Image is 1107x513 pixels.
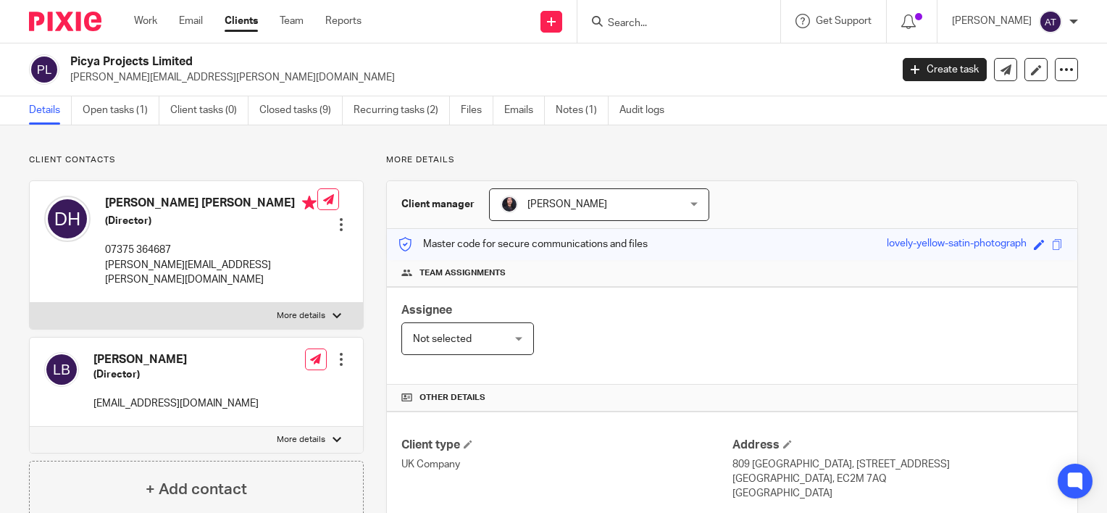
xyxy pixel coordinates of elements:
p: [EMAIL_ADDRESS][DOMAIN_NAME] [93,396,259,411]
a: Team [280,14,304,28]
p: Master code for secure communications and files [398,237,648,251]
a: Email [179,14,203,28]
span: Get Support [816,16,872,26]
p: More details [277,434,325,446]
a: Notes (1) [556,96,609,125]
img: MicrosoftTeams-image.jfif [501,196,518,213]
p: [PERSON_NAME] [952,14,1032,28]
p: 809 [GEOGRAPHIC_DATA], [STREET_ADDRESS] [732,457,1063,472]
span: Not selected [413,334,472,344]
h3: Client manager [401,197,475,212]
img: svg%3E [44,352,79,387]
h4: Address [732,438,1063,453]
a: Closed tasks (9) [259,96,343,125]
img: svg%3E [44,196,91,242]
span: Assignee [401,304,452,316]
p: More details [386,154,1078,166]
h2: Picya Projects Limited [70,54,719,70]
i: Primary [302,196,317,210]
a: Open tasks (1) [83,96,159,125]
h4: Client type [401,438,732,453]
a: Emails [504,96,545,125]
a: Details [29,96,72,125]
a: Files [461,96,493,125]
span: Team assignments [419,267,506,279]
h4: [PERSON_NAME] [93,352,259,367]
p: UK Company [401,457,732,472]
h5: (Director) [105,214,317,228]
p: Client contacts [29,154,364,166]
div: lovely-yellow-satin-photograph [887,236,1027,253]
span: Other details [419,392,485,404]
p: More details [277,310,325,322]
a: Clients [225,14,258,28]
input: Search [606,17,737,30]
a: Recurring tasks (2) [354,96,450,125]
p: 07375 364687 [105,243,317,257]
img: svg%3E [1039,10,1062,33]
a: Client tasks (0) [170,96,248,125]
p: [GEOGRAPHIC_DATA] [732,486,1063,501]
a: Reports [325,14,362,28]
h4: [PERSON_NAME] [PERSON_NAME] [105,196,317,214]
p: [GEOGRAPHIC_DATA], EC2M 7AQ [732,472,1063,486]
a: Create task [903,58,987,81]
img: svg%3E [29,54,59,85]
a: Work [134,14,157,28]
h4: + Add contact [146,478,247,501]
a: Audit logs [619,96,675,125]
span: [PERSON_NAME] [527,199,607,209]
p: [PERSON_NAME][EMAIL_ADDRESS][PERSON_NAME][DOMAIN_NAME] [105,258,317,288]
h5: (Director) [93,367,259,382]
p: [PERSON_NAME][EMAIL_ADDRESS][PERSON_NAME][DOMAIN_NAME] [70,70,881,85]
img: Pixie [29,12,101,31]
